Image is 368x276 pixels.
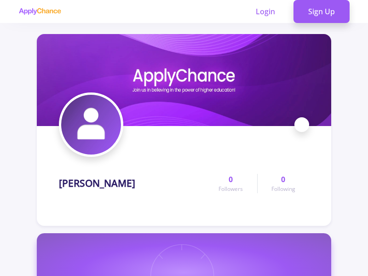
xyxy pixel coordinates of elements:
h1: [PERSON_NAME] [59,178,135,189]
img: mina sedighiavatar [61,95,121,155]
a: 0Followers [205,174,257,193]
img: mina sedighicover image [37,34,331,126]
span: Followers [218,185,243,193]
span: 0 [229,174,233,185]
span: 0 [281,174,285,185]
img: applychance logo text only [18,8,61,15]
span: Following [271,185,295,193]
a: 0Following [257,174,309,193]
